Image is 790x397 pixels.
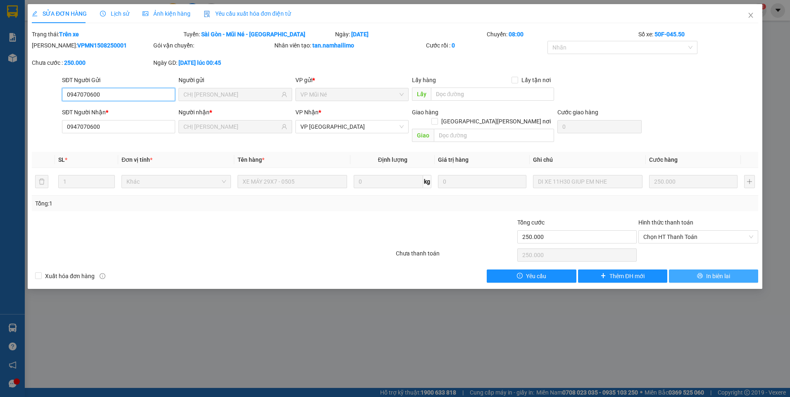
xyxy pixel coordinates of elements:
[100,10,129,17] span: Lịch sử
[126,175,226,188] span: Khác
[438,175,526,188] input: 0
[487,269,576,283] button: exclamation-circleYêu cầu
[600,273,606,279] span: plus
[643,231,753,243] span: Chọn HT Thanh Toán
[77,42,127,49] b: VPMN1508250001
[638,30,759,39] div: Số xe:
[178,108,292,117] div: Người nhận
[178,76,292,85] div: Người gửi
[312,42,354,49] b: tan.namhailimo
[747,12,754,19] span: close
[300,88,404,101] span: VP Mũi Né
[669,269,758,283] button: printerIn biên lai
[395,249,516,263] div: Chưa thanh toán
[204,10,291,17] span: Yêu cầu xuất hóa đơn điện tử
[238,175,347,188] input: VD: Bàn, Ghế
[452,42,455,49] b: 0
[121,156,152,163] span: Đơn vị tính
[35,175,48,188] button: delete
[32,58,152,67] div: Chưa cước :
[295,76,409,85] div: VP gửi
[42,272,98,281] span: Xuất hóa đơn hàng
[609,272,645,281] span: Thêm ĐH mới
[300,121,404,133] span: VP Nha Trang
[533,175,642,188] input: Ghi Chú
[739,4,762,27] button: Close
[649,156,678,163] span: Cước hàng
[706,272,730,281] span: In biên lai
[526,272,546,281] span: Yêu cầu
[58,156,65,163] span: SL
[351,31,369,38] b: [DATE]
[530,152,646,168] th: Ghi chú
[334,30,486,39] div: Ngày:
[100,11,106,17] span: clock-circle
[431,87,554,101] input: Dọc đường
[412,109,438,116] span: Giao hàng
[509,31,523,38] b: 08:00
[183,90,279,99] input: Tên người gửi
[204,11,210,17] img: icon
[100,273,105,279] span: info-circle
[412,129,434,142] span: Giao
[35,199,305,208] div: Tổng: 1
[412,77,436,83] span: Lấy hàng
[557,109,598,116] label: Cước giao hàng
[697,273,703,279] span: printer
[426,41,546,50] div: Cước rồi :
[183,30,334,39] div: Tuyến:
[32,41,152,50] div: [PERSON_NAME]:
[238,156,264,163] span: Tên hàng
[486,30,638,39] div: Chuyến:
[378,156,407,163] span: Định lượng
[59,31,79,38] b: Trên xe
[638,219,693,226] label: Hình thức thanh toán
[31,30,183,39] div: Trạng thái:
[62,108,175,117] div: SĐT Người Nhận
[274,41,424,50] div: Nhân viên tạo:
[143,10,190,17] span: Ảnh kiện hàng
[744,175,755,188] button: plus
[557,120,642,133] input: Cước giao hàng
[654,31,685,38] b: 50F-045.50
[412,87,431,101] span: Lấy
[438,156,469,163] span: Giá trị hàng
[517,273,523,279] span: exclamation-circle
[153,41,273,50] div: Gói vận chuyển:
[281,92,287,97] span: user
[434,129,554,142] input: Dọc đường
[143,11,148,17] span: picture
[518,76,554,85] span: Lấy tận nơi
[201,31,305,38] b: Sài Gòn - Mũi Né - [GEOGRAPHIC_DATA]
[32,10,87,17] span: SỬA ĐƠN HÀNG
[649,175,738,188] input: 0
[62,76,175,85] div: SĐT Người Gửi
[183,122,279,131] input: Tên người nhận
[281,124,287,130] span: user
[178,59,221,66] b: [DATE] lúc 00:45
[32,11,38,17] span: edit
[295,109,319,116] span: VP Nhận
[438,117,554,126] span: [GEOGRAPHIC_DATA][PERSON_NAME] nơi
[517,219,545,226] span: Tổng cước
[64,59,86,66] b: 250.000
[423,175,431,188] span: kg
[153,58,273,67] div: Ngày GD:
[578,269,667,283] button: plusThêm ĐH mới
